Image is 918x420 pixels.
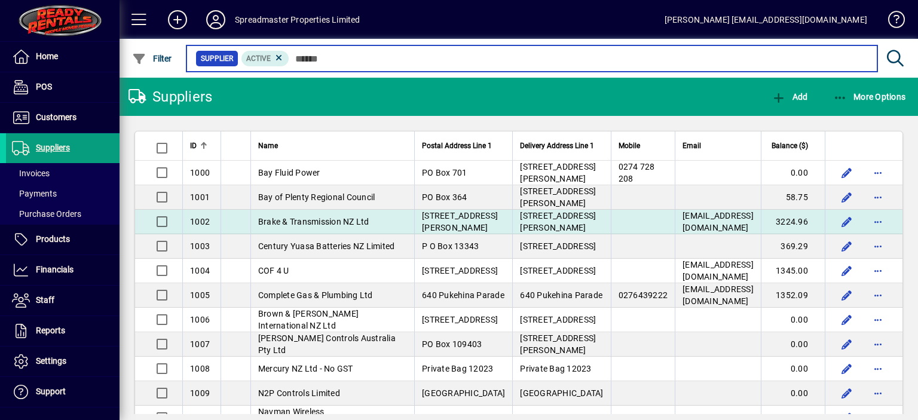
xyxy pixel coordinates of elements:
button: Edit [837,261,856,280]
span: Postal Address Line 1 [422,139,492,152]
span: [STREET_ADDRESS] [422,266,498,275]
span: PO Box 701 [422,168,467,177]
button: Filter [129,48,175,69]
span: [STREET_ADDRESS] [520,266,596,275]
span: More Options [833,92,906,102]
td: 3224.96 [761,210,825,234]
span: [STREET_ADDRESS][PERSON_NAME] [520,162,596,183]
span: 0274 728 208 [619,162,655,183]
span: 1004 [190,266,210,275]
span: [STREET_ADDRESS][PERSON_NAME] [520,186,596,208]
div: Spreadmaster Properties Limited [235,10,360,29]
a: POS [6,72,120,102]
button: Edit [837,335,856,354]
a: Financials [6,255,120,285]
button: Edit [837,384,856,403]
mat-chip: Activation Status: Active [241,51,289,66]
span: 1005 [190,290,210,300]
a: Payments [6,183,120,204]
span: Support [36,387,66,396]
span: Name [258,139,278,152]
a: Settings [6,347,120,376]
td: 1352.09 [761,283,825,308]
td: 0.00 [761,308,825,332]
span: Add [772,92,807,102]
span: Bay Fluid Power [258,168,320,177]
button: More options [868,335,888,354]
button: More options [868,384,888,403]
span: [STREET_ADDRESS] [520,315,596,324]
button: Edit [837,359,856,378]
span: P O Box 13343 [422,241,479,251]
span: Mobile [619,139,640,152]
button: More options [868,310,888,329]
div: Mobile [619,139,668,152]
button: Edit [837,188,856,207]
span: Active [246,54,271,63]
button: More options [868,188,888,207]
span: 1000 [190,168,210,177]
span: [STREET_ADDRESS][PERSON_NAME] [422,211,498,232]
span: Balance ($) [772,139,808,152]
button: More options [868,237,888,256]
span: Reports [36,326,65,335]
div: [PERSON_NAME] [EMAIL_ADDRESS][DOMAIN_NAME] [665,10,867,29]
span: [PERSON_NAME] Controls Australia Pty Ltd [258,333,396,355]
span: 1001 [190,192,210,202]
span: 1007 [190,339,210,349]
button: Edit [837,310,856,329]
span: 640 Pukehina Parade [422,290,504,300]
span: Invoices [12,168,50,178]
span: [STREET_ADDRESS] [520,241,596,251]
a: Staff [6,286,120,315]
span: Delivery Address Line 1 [520,139,594,152]
button: More options [868,359,888,378]
button: More options [868,212,888,231]
span: [STREET_ADDRESS][PERSON_NAME] [520,333,596,355]
span: Home [36,51,58,61]
div: Balance ($) [769,139,819,152]
button: More Options [830,86,909,108]
span: [EMAIL_ADDRESS][DOMAIN_NAME] [683,211,754,232]
span: Bay of Plenty Regional Council [258,192,375,202]
a: Reports [6,316,120,346]
span: Purchase Orders [12,209,81,219]
a: Home [6,42,120,72]
td: 0.00 [761,161,825,185]
span: Brown & [PERSON_NAME] International NZ Ltd [258,309,359,330]
button: More options [868,286,888,305]
span: 1003 [190,241,210,251]
span: [EMAIL_ADDRESS][DOMAIN_NAME] [683,260,754,281]
a: Purchase Orders [6,204,120,224]
button: Add [769,86,810,108]
button: Edit [837,286,856,305]
span: Private Bag 12023 [520,364,591,373]
a: Support [6,377,120,407]
td: 0.00 [761,332,825,357]
div: Email [683,139,754,152]
span: Mercury NZ Ltd - No GST [258,364,353,373]
span: [EMAIL_ADDRESS][DOMAIN_NAME] [683,284,754,306]
div: Name [258,139,407,152]
button: More options [868,163,888,182]
span: Settings [36,356,66,366]
span: Products [36,234,70,244]
span: Century Yuasa Batteries NZ Limited [258,241,395,251]
span: Supplier [201,53,233,65]
span: 1008 [190,364,210,373]
span: Email [683,139,701,152]
button: Edit [837,163,856,182]
td: 369.29 [761,234,825,259]
td: 1345.00 [761,259,825,283]
button: Profile [197,9,235,30]
span: [GEOGRAPHIC_DATA] [422,388,505,398]
span: Brake & Transmission NZ Ltd [258,217,369,226]
td: 0.00 [761,357,825,381]
td: 0.00 [761,381,825,406]
span: Payments [12,189,57,198]
span: Staff [36,295,54,305]
span: Filter [132,54,172,63]
span: ID [190,139,197,152]
span: 1006 [190,315,210,324]
td: 58.75 [761,185,825,210]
